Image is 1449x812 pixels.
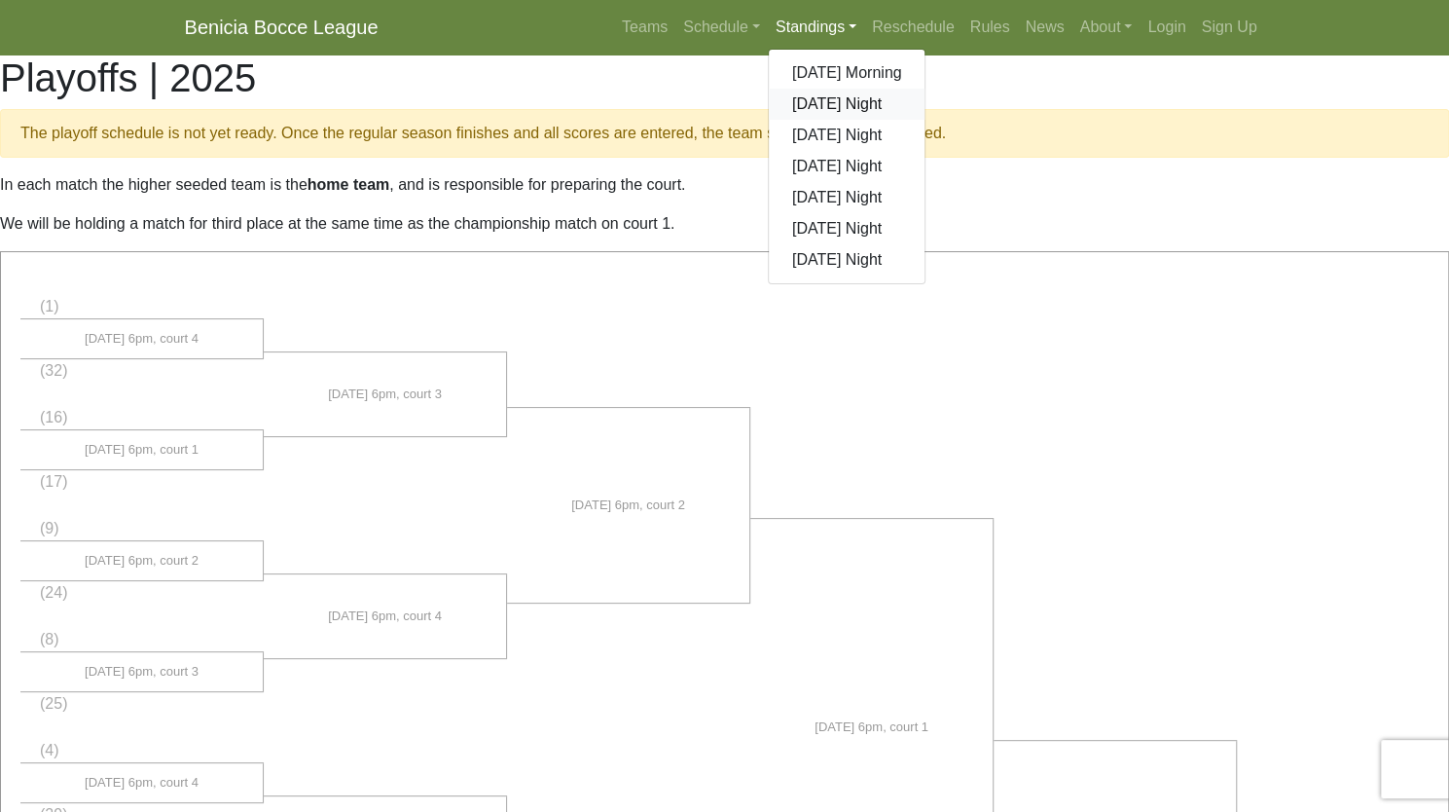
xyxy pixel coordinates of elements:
a: Reschedule [864,8,962,47]
a: [DATE] Night [769,182,925,213]
span: [DATE] 6pm, court 2 [571,496,685,515]
a: Sign Up [1194,8,1265,47]
span: [DATE] 6pm, court 3 [328,385,442,404]
a: Benicia Bocce League [185,8,379,47]
span: [DATE] 6pm, court 3 [85,662,199,682]
span: (8) [40,631,59,647]
span: (16) [40,409,67,425]
a: [DATE] Morning [769,57,925,89]
span: (24) [40,584,67,601]
span: (25) [40,695,67,712]
a: [DATE] Night [769,89,925,120]
span: [DATE] 6pm, court 4 [85,329,199,349]
span: (32) [40,362,67,379]
div: Standings [768,49,926,284]
a: About [1072,8,1141,47]
a: [DATE] Night [769,151,925,182]
span: [DATE] 6pm, court 4 [328,607,442,626]
span: (17) [40,473,67,490]
strong: home team [308,176,389,193]
span: (4) [40,742,59,758]
a: Schedule [675,8,768,47]
span: [DATE] 6pm, court 1 [815,718,928,737]
a: Login [1140,8,1193,47]
span: (1) [40,298,59,314]
span: (9) [40,520,59,536]
span: [DATE] 6pm, court 2 [85,551,199,571]
a: Rules [962,8,1018,47]
a: News [1018,8,1072,47]
span: [DATE] 6pm, court 1 [85,440,199,460]
a: [DATE] Night [769,213,925,244]
a: Teams [614,8,675,47]
a: [DATE] Night [769,244,925,276]
a: [DATE] Night [769,120,925,151]
a: Standings [768,8,864,47]
span: [DATE] 6pm, court 4 [85,773,199,793]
